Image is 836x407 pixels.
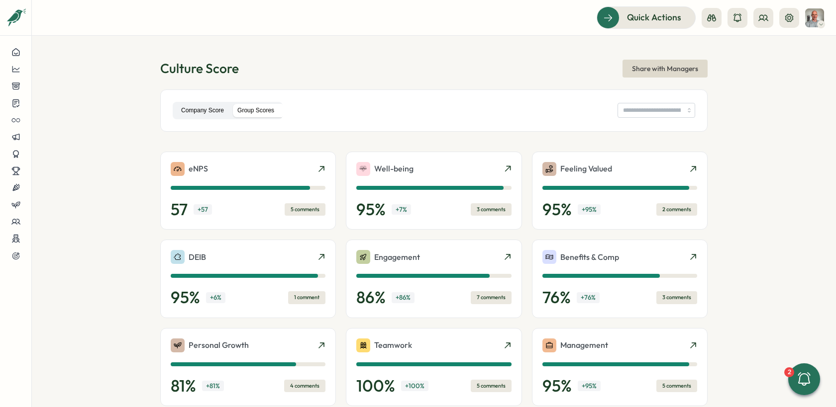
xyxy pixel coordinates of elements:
p: 95 % [542,376,572,396]
a: DEIB95%+6%1 comment [160,240,336,318]
button: 2 [788,363,820,395]
p: Well-being [374,163,414,175]
p: Benefits & Comp [560,251,619,263]
a: Benefits & Comp76%+76%3 comments [532,240,708,318]
label: Company Score [175,104,230,117]
div: 7 comments [471,291,512,304]
p: + 81 % [202,381,224,392]
label: Group Scores [231,104,281,117]
p: Engagement [374,251,420,263]
p: + 100 % [401,381,428,392]
p: + 57 [194,204,212,215]
div: 1 comment [288,291,325,304]
a: Personal Growth81%+81%4 comments [160,328,336,407]
div: 3 comments [471,203,512,216]
div: 2 comments [656,203,697,216]
p: 76 % [542,288,571,308]
button: Quick Actions [597,6,696,28]
p: 95 % [356,200,386,220]
p: Personal Growth [189,339,249,351]
p: Feeling Valued [560,163,612,175]
span: Quick Actions [627,11,681,24]
p: 95 % [171,288,200,308]
p: 86 % [356,288,386,308]
a: Engagement86%+86%7 comments [346,240,522,318]
span: Share with Managers [632,60,698,77]
p: + 95 % [578,381,601,392]
p: 57 [171,200,188,220]
p: + 86 % [392,292,415,303]
p: eNPS [189,163,208,175]
a: Management95%+95%5 comments [532,328,708,407]
p: DEIB [189,251,206,263]
a: Teamwork100%+100%5 comments [346,328,522,407]
p: Teamwork [374,339,412,351]
div: 2 [784,367,794,377]
p: 100 % [356,376,395,396]
div: 4 comments [284,380,325,392]
a: Well-being95%+7%3 comments [346,152,522,230]
p: + 7 % [392,204,411,215]
p: 81 % [171,376,196,396]
button: Share with Managers [623,60,708,78]
a: Feeling Valued95%+95%2 comments [532,152,708,230]
div: 5 comments [471,380,512,392]
p: + 95 % [578,204,601,215]
p: Management [560,339,608,351]
p: 95 % [542,200,572,220]
img: Philipp Eberhardt [805,8,824,27]
div: 3 comments [656,291,697,304]
div: 5 comments [285,203,325,216]
p: + 6 % [206,292,225,303]
p: + 76 % [577,292,600,303]
a: eNPS57+575 comments [160,152,336,230]
div: 5 comments [656,380,697,392]
h1: Culture Score [160,60,239,77]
